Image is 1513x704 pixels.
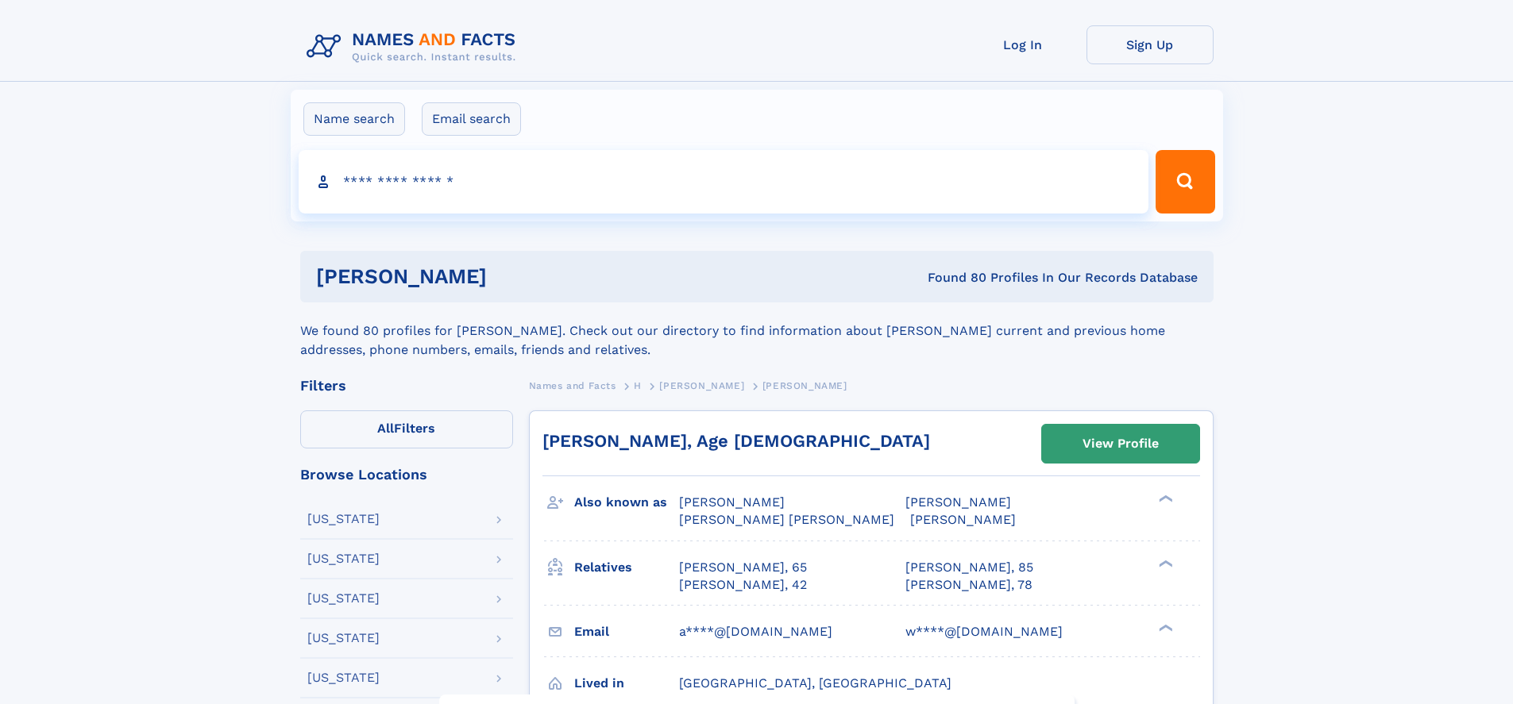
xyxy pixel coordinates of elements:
[307,671,380,684] div: [US_STATE]
[574,618,679,645] h3: Email
[762,380,847,391] span: [PERSON_NAME]
[905,494,1011,510] span: [PERSON_NAME]
[959,25,1087,64] a: Log In
[1155,558,1174,568] div: ❯
[679,675,951,691] span: [GEOGRAPHIC_DATA], [GEOGRAPHIC_DATA]
[905,559,1033,576] a: [PERSON_NAME], 85
[679,512,894,527] span: [PERSON_NAME] [PERSON_NAME]
[299,150,1149,214] input: search input
[542,431,930,451] a: [PERSON_NAME], Age [DEMOGRAPHIC_DATA]
[910,512,1016,527] span: [PERSON_NAME]
[659,375,744,395] a: [PERSON_NAME]
[679,559,807,576] a: [PERSON_NAME], 65
[1087,25,1214,64] a: Sign Up
[574,554,679,581] h3: Relatives
[300,25,529,68] img: Logo Names and Facts
[307,513,380,525] div: [US_STATE]
[1155,494,1174,504] div: ❯
[1156,150,1214,214] button: Search Button
[1083,425,1159,462] div: View Profile
[307,552,380,565] div: [US_STATE]
[679,494,785,510] span: [PERSON_NAME]
[529,375,616,395] a: Names and Facts
[634,375,642,395] a: H
[574,489,679,516] h3: Also known as
[707,269,1198,287] div: Found 80 Profiles In Our Records Database
[1155,622,1174,633] div: ❯
[300,302,1214,360] div: We found 80 profiles for [PERSON_NAME]. Check out our directory to find information about [PERSON...
[905,576,1032,594] a: [PERSON_NAME], 78
[300,467,513,482] div: Browse Locations
[634,380,642,391] span: H
[422,102,521,136] label: Email search
[307,592,380,605] div: [US_STATE]
[300,379,513,393] div: Filters
[659,380,744,391] span: [PERSON_NAME]
[1042,425,1199,463] a: View Profile
[307,632,380,644] div: [US_STATE]
[300,410,513,448] label: Filters
[316,267,708,287] h1: [PERSON_NAME]
[303,102,405,136] label: Name search
[377,421,394,436] span: All
[574,670,679,697] h3: Lived in
[679,576,807,594] a: [PERSON_NAME], 42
